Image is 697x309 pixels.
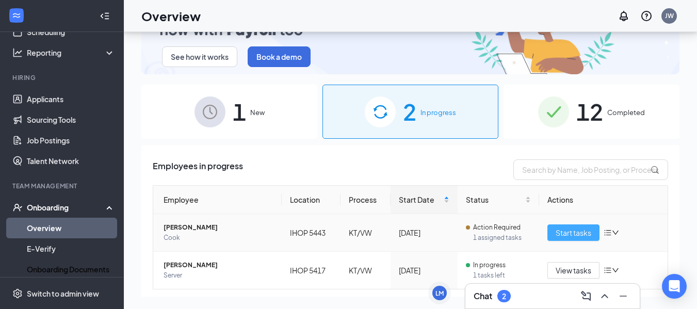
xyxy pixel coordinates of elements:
[473,270,531,281] span: 1 tasks left
[27,130,115,151] a: Job Postings
[615,288,631,304] button: Minimize
[399,265,450,276] div: [DATE]
[27,218,115,238] a: Overview
[458,186,539,214] th: Status
[556,265,591,276] span: View tasks
[341,252,391,289] td: KT/VW
[27,202,106,213] div: Onboarding
[164,233,273,243] span: Cook
[282,252,341,289] td: IHOP 5417
[556,227,591,238] span: Start tasks
[580,290,592,302] svg: ComposeMessage
[662,274,687,299] div: Open Intercom Messenger
[466,194,523,205] span: Status
[576,94,603,129] span: 12
[12,202,23,213] svg: UserCheck
[474,290,492,302] h3: Chat
[403,94,416,129] span: 2
[399,227,450,238] div: [DATE]
[248,46,311,67] button: Book a demo
[250,107,265,118] span: New
[578,288,594,304] button: ComposeMessage
[27,151,115,171] a: Talent Network
[547,224,599,241] button: Start tasks
[513,159,668,180] input: Search by Name, Job Posting, or Process
[282,186,341,214] th: Location
[162,46,237,67] button: See how it works
[341,186,391,214] th: Process
[153,186,282,214] th: Employee
[27,259,115,280] a: Onboarding Documents
[612,267,619,274] span: down
[420,107,456,118] span: In progress
[11,10,22,21] svg: WorkstreamLogo
[604,229,612,237] span: bars
[27,47,116,58] div: Reporting
[473,222,521,233] span: Action Required
[164,260,273,270] span: [PERSON_NAME]
[640,10,653,22] svg: QuestionInfo
[164,270,273,281] span: Server
[12,182,113,190] div: Team Management
[596,288,613,304] button: ChevronUp
[12,47,23,58] svg: Analysis
[473,260,506,270] span: In progress
[598,290,611,302] svg: ChevronUp
[27,89,115,109] a: Applicants
[435,289,444,298] div: LM
[473,233,531,243] span: 1 assigned tasks
[141,7,201,25] h1: Overview
[100,11,110,21] svg: Collapse
[612,229,619,236] span: down
[618,10,630,22] svg: Notifications
[233,94,246,129] span: 1
[12,288,23,299] svg: Settings
[27,109,115,130] a: Sourcing Tools
[607,107,645,118] span: Completed
[399,194,442,205] span: Start Date
[27,238,115,259] a: E-Verify
[617,290,629,302] svg: Minimize
[27,22,115,42] a: Scheduling
[604,266,612,274] span: bars
[282,214,341,252] td: IHOP 5443
[164,222,273,233] span: [PERSON_NAME]
[665,11,674,20] div: JW
[12,73,113,82] div: Hiring
[153,159,243,180] span: Employees in progress
[27,288,99,299] div: Switch to admin view
[341,214,391,252] td: KT/VW
[539,186,668,214] th: Actions
[502,292,506,301] div: 2
[547,262,599,279] button: View tasks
